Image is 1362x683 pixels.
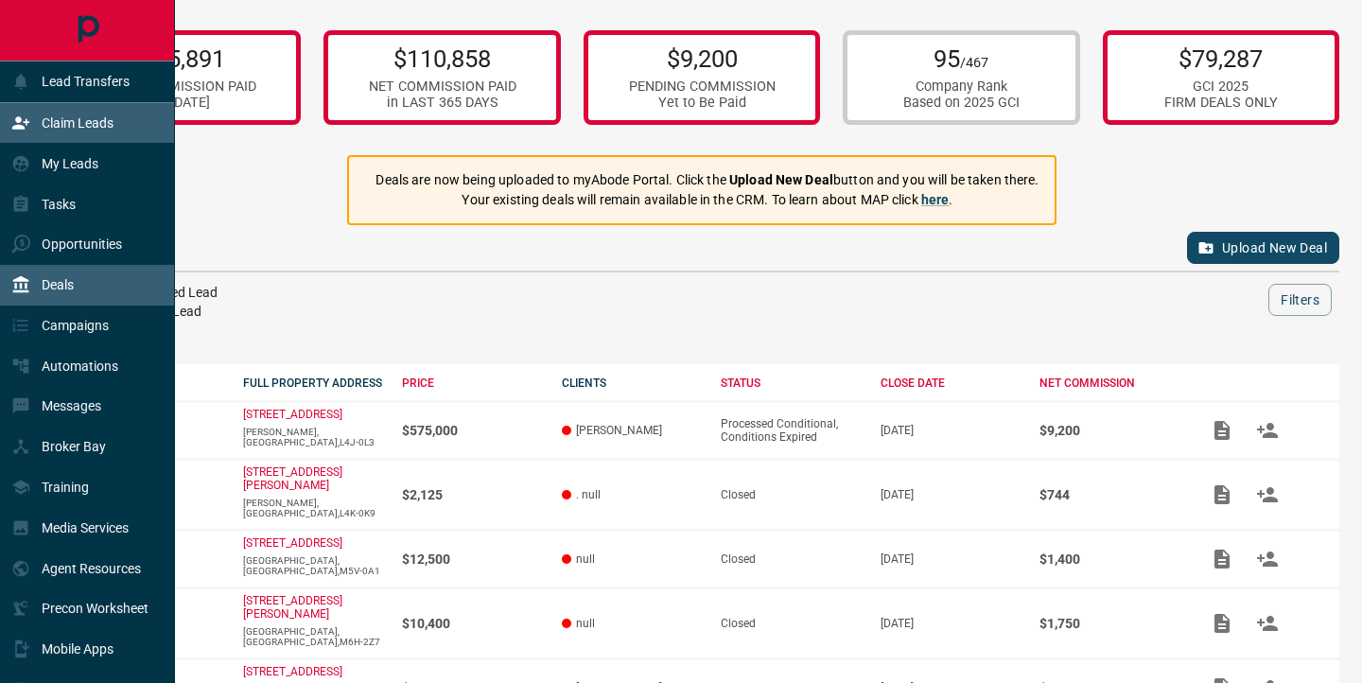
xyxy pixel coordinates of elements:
a: [STREET_ADDRESS][PERSON_NAME] [243,594,342,621]
p: $55,891 [109,44,256,73]
p: . null [562,488,703,501]
p: null [562,552,703,566]
div: Closed [721,552,862,566]
p: $9,200 [629,44,776,73]
div: Closed [721,617,862,630]
div: NET COMMISSION [1039,377,1180,390]
p: [GEOGRAPHIC_DATA],[GEOGRAPHIC_DATA],M5V-0A1 [243,555,384,576]
div: STATUS [721,377,862,390]
p: $10,400 [402,616,543,631]
p: $575,000 [402,423,543,438]
p: [DATE] [881,424,1021,437]
div: PENDING COMMISSION [629,79,776,95]
p: $744 [1039,487,1180,502]
div: CLIENTS [562,377,703,390]
div: Processed Conditional, Conditions Expired [721,417,862,444]
a: [STREET_ADDRESS] [243,408,342,421]
button: Upload New Deal [1187,232,1339,264]
a: [STREET_ADDRESS][PERSON_NAME] [243,465,342,492]
div: in LAST 365 DAYS [369,95,516,111]
a: here [921,192,950,207]
div: NET COMMISSION PAID [109,79,256,95]
p: [DATE] [881,488,1021,501]
div: Closed [721,488,862,501]
p: Your existing deals will remain available in the CRM. To learn about MAP click . [375,190,1039,210]
div: Yet to Be Paid [629,95,776,111]
button: Filters [1268,284,1332,316]
a: [STREET_ADDRESS] [243,536,342,550]
span: Add / View Documents [1199,423,1245,436]
span: /467 [960,55,988,71]
p: Deals are now being uploaded to myAbode Portal. Click the button and you will be taken there. [375,170,1039,190]
div: in [DATE] [109,95,256,111]
div: NET COMMISSION PAID [369,79,516,95]
p: $110,858 [369,44,516,73]
span: Add / View Documents [1199,487,1245,500]
span: Add / View Documents [1199,616,1245,629]
div: GCI 2025 [1164,79,1278,95]
p: null [562,617,703,630]
span: Match Clients [1245,487,1290,500]
span: Match Clients [1245,552,1290,565]
div: PRICE [402,377,543,390]
p: $1,400 [1039,552,1180,567]
p: $2,125 [402,487,543,502]
span: Match Clients [1245,616,1290,629]
p: [DATE] [881,552,1021,566]
p: 95 [903,44,1020,73]
strong: Upload New Deal [729,172,833,187]
p: [PERSON_NAME] [562,424,703,437]
a: [STREET_ADDRESS] [243,665,342,678]
p: $12,500 [402,552,543,567]
span: Match Clients [1245,423,1290,436]
p: $9,200 [1039,423,1180,438]
div: FULL PROPERTY ADDRESS [243,377,384,390]
p: [PERSON_NAME],[GEOGRAPHIC_DATA],L4J-0L3 [243,427,384,447]
p: $79,287 [1164,44,1278,73]
div: Company Rank [903,79,1020,95]
p: [DATE] [881,617,1021,630]
span: Add / View Documents [1199,552,1245,565]
div: CLOSE DATE [881,377,1021,390]
div: Based on 2025 GCI [903,95,1020,111]
div: FIRM DEALS ONLY [1164,95,1278,111]
p: $1,750 [1039,616,1180,631]
p: [GEOGRAPHIC_DATA],[GEOGRAPHIC_DATA],M6H-2Z7 [243,626,384,647]
p: [PERSON_NAME],[GEOGRAPHIC_DATA],L4K-0K9 [243,498,384,518]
